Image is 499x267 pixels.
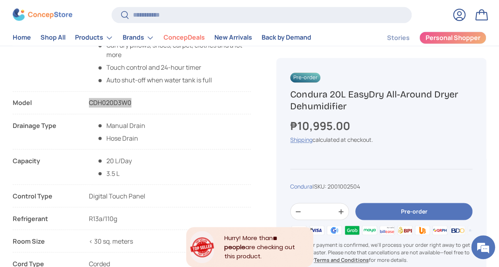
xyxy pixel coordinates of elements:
div: Model [13,98,76,107]
span: 20 L/Day [97,156,132,165]
img: bdo [449,224,466,236]
img: qrph [431,224,449,236]
a: ConcepDeals [164,30,205,46]
a: Shipping [290,135,312,143]
a: Terms and Conditions [314,256,368,263]
img: visa [308,224,326,236]
textarea: Type your message and hit 'Enter' [4,181,151,208]
a: Condura [290,182,312,190]
span: Manual Drain [97,120,145,130]
span: SKU: [314,182,326,190]
nav: Primary [13,30,311,46]
li: Auto shut-off when water tank is full​ [97,75,251,85]
img: metrobank [466,224,484,236]
nav: Secondary [368,30,486,46]
li: R13a/110g [13,214,251,230]
img: gcash [326,224,343,236]
a: Stories [387,30,410,46]
li: Can dry pillows, shoes, carpet, clothes and a lot more​ [97,40,251,59]
span: 3.5 L [97,169,119,177]
div: Capacity [13,156,76,178]
img: maya [361,224,378,236]
span: 2001002504 [327,182,360,190]
span: CDH020D3W0 [89,98,131,107]
strong: Refrigerant [13,214,76,223]
button: Pre-order [355,203,472,220]
h1: Condura 20L EasyDry All-Around Dryer Dehumidifier [290,88,472,113]
div: calculated at checkout. [290,135,472,143]
img: ConcepStore [13,9,72,21]
summary: Brands [118,30,159,46]
div: Control Type [13,191,76,200]
a: New Arrivals [214,30,252,46]
span: We're online! [46,82,110,162]
li: < 30 sq. meters [13,236,251,246]
a: Shop All [40,30,66,46]
img: ubp [414,224,431,236]
a: Home [13,30,31,46]
a: Back by Demand [262,30,311,46]
div: Close [309,227,313,231]
div: Chat with us now [41,44,133,55]
strong: ₱10,995.00 [290,118,352,133]
span: Hose Drain [97,133,138,142]
div: Minimize live chat window [130,4,149,23]
span: Pre-order [290,72,320,82]
img: master [290,224,308,236]
li: Touch control and 24-hour timer​ [97,63,251,72]
div: Drainage Type [13,120,76,143]
a: Personal Shopper [419,31,486,44]
summary: Products [70,30,118,46]
span: | [312,182,360,190]
img: bpi [396,224,414,236]
strong: Room Size [13,236,76,246]
span: Personal Shopper [426,35,480,41]
img: billease [378,224,396,236]
span: Digital Touch Panel [89,191,145,200]
p: Once your payment is confirmed, we'll process your order right away to get it to you faster. Plea... [290,241,472,264]
img: grabpay [343,224,360,236]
